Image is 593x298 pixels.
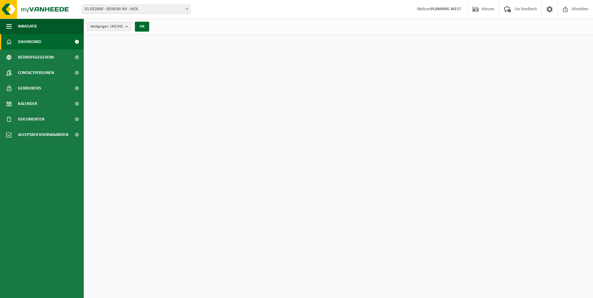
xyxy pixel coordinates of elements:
span: Kalender [18,96,37,112]
count: (49/49) [110,24,123,28]
span: Gebruikers [18,81,41,96]
span: Vestigingen [90,22,123,31]
span: Dashboard [18,34,41,50]
span: Documenten [18,112,44,127]
span: Acceptatievoorwaarden [18,127,68,142]
button: OK [135,22,149,32]
span: Bedrijfsgegevens [18,50,54,65]
span: Contactpersonen [18,65,54,81]
span: 01-052840 - RENEWI NV - MOL [82,5,190,14]
span: Navigatie [18,19,37,34]
strong: PLANNING WEST [431,7,461,11]
button: Vestigingen(49/49) [87,22,131,31]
